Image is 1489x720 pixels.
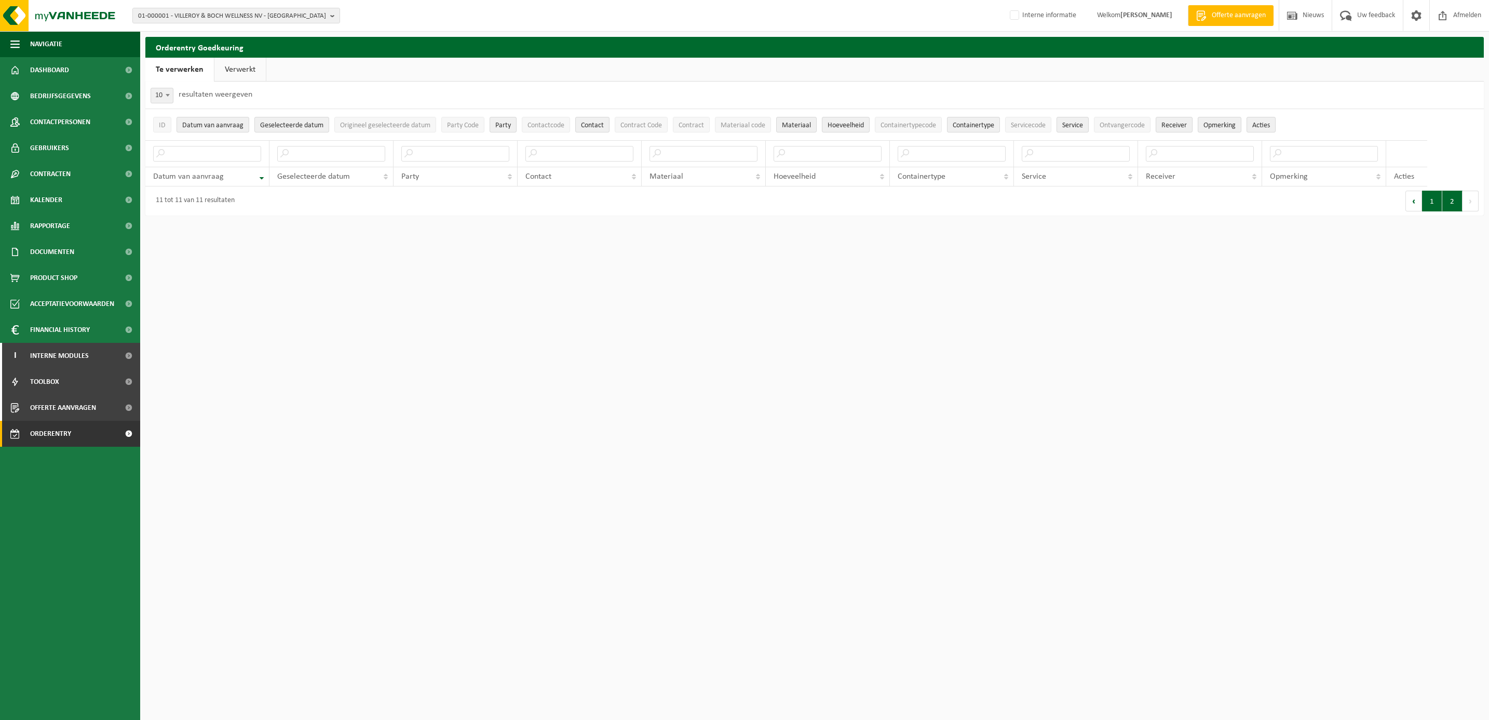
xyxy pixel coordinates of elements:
span: Contract Code [620,122,662,129]
span: Geselecteerde datum [260,122,323,129]
span: Acties [1394,172,1414,181]
span: Contact [581,122,604,129]
button: PartyParty: Activate to sort [490,117,517,132]
span: I [10,343,20,369]
span: Containertypecode [881,122,936,129]
span: Materiaal [782,122,811,129]
span: Contracten [30,161,71,187]
span: Party [401,172,419,181]
span: Documenten [30,239,74,265]
span: Toolbox [30,369,59,395]
span: Contact [525,172,551,181]
button: ServiceService: Activate to sort [1057,117,1089,132]
button: ContactcodeContactcode: Activate to sort [522,117,570,132]
button: 2 [1442,191,1463,211]
span: Financial History [30,317,90,343]
span: Receiver [1161,122,1187,129]
button: IDID: Activate to sort [153,117,171,132]
span: Interne modules [30,343,89,369]
span: Service [1062,122,1083,129]
span: Ontvangercode [1100,122,1145,129]
span: Orderentry Goedkeuring [30,421,117,447]
button: Origineel geselecteerde datumOrigineel geselecteerde datum: Activate to sort [334,117,436,132]
span: Receiver [1146,172,1175,181]
button: ContractContract: Activate to sort [673,117,710,132]
span: Contactcode [527,122,564,129]
label: resultaten weergeven [179,90,252,99]
span: Kalender [30,187,62,213]
span: Origineel geselecteerde datum [340,122,430,129]
button: OntvangercodeOntvangercode: Activate to sort [1094,117,1150,132]
button: Datum van aanvraagDatum van aanvraag: Activate to remove sorting [177,117,249,132]
span: Acties [1252,122,1270,129]
span: Opmerking [1203,122,1236,129]
button: OpmerkingOpmerking: Activate to sort [1198,117,1241,132]
button: Previous [1405,191,1422,211]
button: ServicecodeServicecode: Activate to sort [1005,117,1051,132]
span: Containertype [898,172,945,181]
span: Bedrijfsgegevens [30,83,91,109]
span: Hoeveelheid [774,172,816,181]
span: Geselecteerde datum [277,172,350,181]
button: ContainertypeContainertype: Activate to sort [947,117,1000,132]
button: Materiaal codeMateriaal code: Activate to sort [715,117,771,132]
span: Datum van aanvraag [182,122,243,129]
span: Product Shop [30,265,77,291]
span: ID [159,122,166,129]
button: 01-000001 - VILLEROY & BOCH WELLNESS NV - [GEOGRAPHIC_DATA] [132,8,340,23]
span: Contract [679,122,704,129]
span: Datum van aanvraag [153,172,224,181]
strong: [PERSON_NAME] [1120,11,1172,19]
button: Party CodeParty Code: Activate to sort [441,117,484,132]
div: 11 tot 11 van 11 resultaten [151,192,235,210]
button: 1 [1422,191,1442,211]
a: Verwerkt [214,58,266,82]
span: Servicecode [1011,122,1046,129]
button: ContainertypecodeContainertypecode: Activate to sort [875,117,942,132]
span: Rapportage [30,213,70,239]
h2: Orderentry Goedkeuring [145,37,1484,57]
span: 10 [151,88,173,103]
button: HoeveelheidHoeveelheid: Activate to sort [822,117,870,132]
button: ReceiverReceiver: Activate to sort [1156,117,1193,132]
span: Gebruikers [30,135,69,161]
a: Offerte aanvragen [1188,5,1274,26]
span: Materiaal code [721,122,765,129]
button: ContactContact: Activate to sort [575,117,610,132]
span: Contactpersonen [30,109,90,135]
button: Geselecteerde datumGeselecteerde datum: Activate to sort [254,117,329,132]
button: Contract CodeContract Code: Activate to sort [615,117,668,132]
span: Materiaal [649,172,683,181]
span: Party Code [447,122,479,129]
span: Offerte aanvragen [30,395,96,421]
span: 01-000001 - VILLEROY & BOCH WELLNESS NV - [GEOGRAPHIC_DATA] [138,8,326,24]
span: Service [1022,172,1046,181]
span: Containertype [953,122,994,129]
span: Opmerking [1270,172,1308,181]
button: Next [1463,191,1479,211]
label: Interne informatie [1008,8,1076,23]
span: Offerte aanvragen [1209,10,1268,21]
span: Navigatie [30,31,62,57]
span: Hoeveelheid [828,122,864,129]
span: Party [495,122,511,129]
span: Dashboard [30,57,69,83]
button: Acties [1247,117,1276,132]
a: Te verwerken [145,58,214,82]
span: Acceptatievoorwaarden [30,291,114,317]
button: MateriaalMateriaal: Activate to sort [776,117,817,132]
